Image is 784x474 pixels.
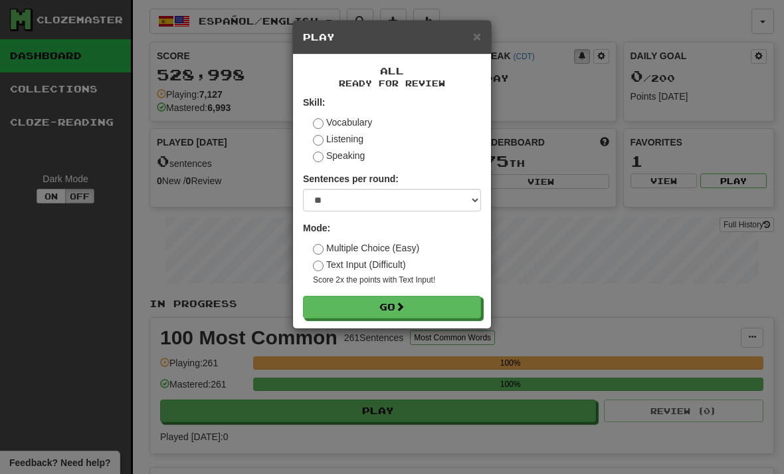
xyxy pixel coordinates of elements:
[303,78,481,89] small: Ready for Review
[303,223,330,233] strong: Mode:
[303,97,325,108] strong: Skill:
[380,65,404,76] span: All
[313,261,324,271] input: Text Input (Difficult)
[303,296,481,318] button: Go
[313,152,324,162] input: Speaking
[313,149,365,162] label: Speaking
[473,29,481,43] button: Close
[313,241,419,255] label: Multiple Choice (Easy)
[303,172,399,185] label: Sentences per round:
[313,132,363,146] label: Listening
[313,116,372,129] label: Vocabulary
[313,118,324,129] input: Vocabulary
[313,258,406,271] label: Text Input (Difficult)
[313,275,481,286] small: Score 2x the points with Text Input !
[473,29,481,44] span: ×
[303,31,481,44] h5: Play
[313,244,324,255] input: Multiple Choice (Easy)
[313,135,324,146] input: Listening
